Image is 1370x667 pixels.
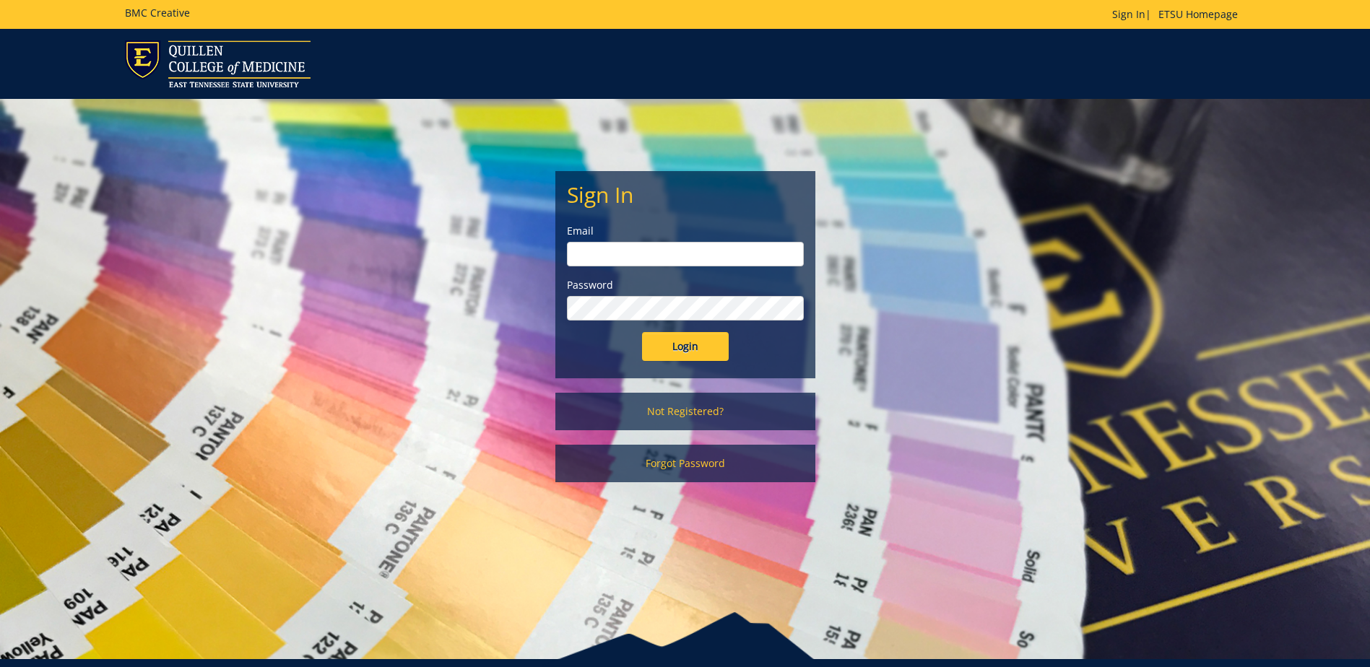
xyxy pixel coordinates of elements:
[567,224,804,238] label: Email
[125,7,190,18] h5: BMC Creative
[555,445,815,482] a: Forgot Password
[1112,7,1145,21] a: Sign In
[1151,7,1245,21] a: ETSU Homepage
[567,183,804,206] h2: Sign In
[125,40,311,87] img: ETSU logo
[555,393,815,430] a: Not Registered?
[642,332,729,361] input: Login
[1112,7,1245,22] p: |
[567,278,804,292] label: Password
